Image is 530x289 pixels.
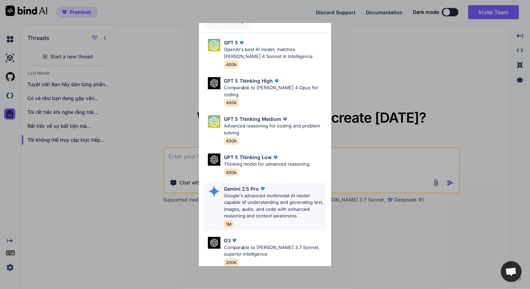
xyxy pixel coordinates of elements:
img: Pick Models [208,77,220,89]
span: 200K [224,258,239,266]
span: 1M [224,220,234,228]
p: O3 [224,237,231,244]
div: Mở cuộc trò chuyện [501,261,522,282]
img: premium [273,77,280,84]
img: Pick Models [208,39,220,51]
p: Gemini 2.5 Pro [224,185,259,192]
img: Pick Models [208,185,220,198]
p: GPT 5 Thinking High [224,77,273,84]
p: OpenAI's best AI model, matches [PERSON_NAME] 4 Sonnet in Intelligence [224,46,326,60]
img: premium [231,237,238,244]
p: Advanced reasoning for coding and problem solving [224,123,326,136]
img: premium [259,185,266,192]
img: Pick Models [208,115,220,128]
p: Comparable to [PERSON_NAME] 4 Opus for coding [224,84,326,98]
span: 400k [224,99,239,107]
span: 400k [224,60,239,68]
span: 400k [224,168,239,176]
img: Pick Models [208,154,220,166]
span: 400k [224,137,239,145]
p: Google's advanced multimodal AI model capable of understanding and generating text, images, audio... [224,192,326,220]
p: Comparable to [PERSON_NAME] 3.7 Sonnet, superior intelligence [224,244,326,258]
img: Pick Models [208,237,220,249]
p: Thinking model for advanced reasoning. [224,161,311,168]
img: premium [238,39,245,46]
p: GPT 5 [224,39,238,46]
p: GPT 5 Thinking Low [224,154,272,161]
img: premium [272,154,279,161]
img: premium [281,116,288,123]
p: GPT 5 Thinking Medium [224,115,281,123]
